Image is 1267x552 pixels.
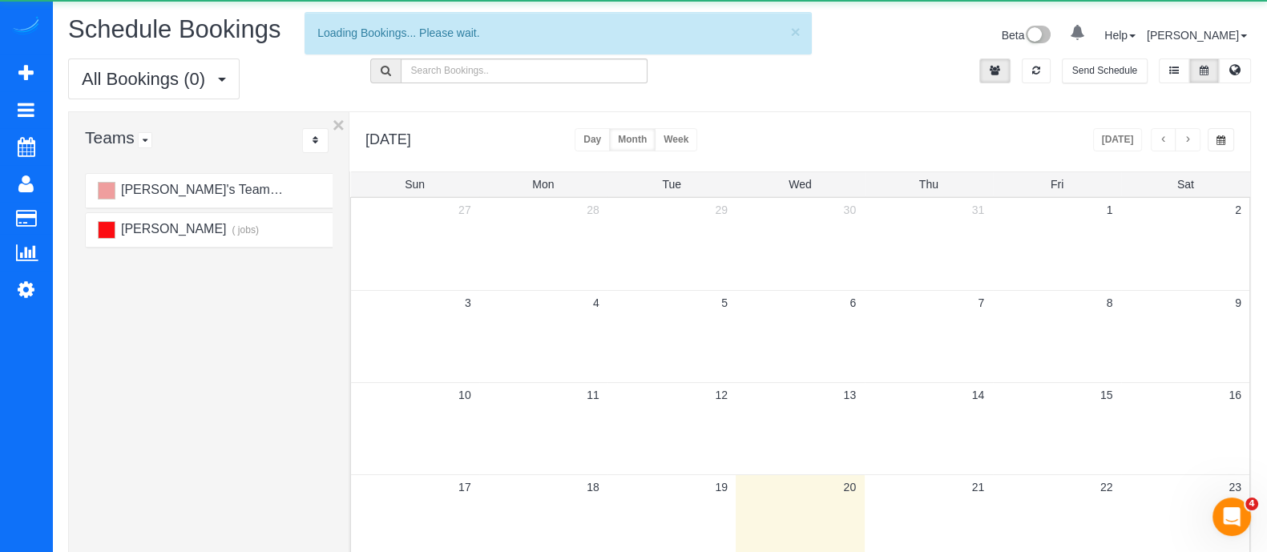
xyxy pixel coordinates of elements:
a: Help [1104,29,1136,42]
a: 2 [1227,198,1249,222]
span: Wed [789,178,812,191]
span: Tue [662,178,681,191]
a: 19 [707,475,736,499]
img: New interface [1024,26,1051,46]
button: Day [575,128,610,151]
a: 15 [1092,383,1121,407]
a: 18 [579,475,607,499]
a: 22 [1092,475,1121,499]
a: 4 [585,291,607,315]
span: All Bookings (0) [82,69,213,89]
button: Month [609,128,656,151]
span: [PERSON_NAME]'s Team [119,183,269,196]
a: 27 [450,198,479,222]
span: 4 [1245,498,1258,510]
button: Send Schedule [1062,58,1148,83]
span: Fri [1051,178,1063,191]
small: ( jobs) [273,185,302,196]
a: 28 [579,198,607,222]
a: 9 [1227,291,1249,315]
a: 10 [450,383,479,407]
a: 3 [457,291,479,315]
a: 1 [1099,198,1121,222]
button: [DATE] [1093,128,1143,151]
span: Schedule Bookings [68,15,280,43]
a: 5 [713,291,736,315]
div: Loading Bookings... Please wait. [317,25,798,41]
span: Thu [919,178,938,191]
a: 20 [835,475,864,499]
img: Automaid Logo [10,16,42,38]
a: 8 [1099,291,1121,315]
a: 13 [835,383,864,407]
a: 17 [450,475,479,499]
a: 31 [964,198,993,222]
a: 12 [707,383,736,407]
a: [PERSON_NAME] [1147,29,1247,42]
a: 11 [579,383,607,407]
button: × [790,23,800,40]
a: 30 [835,198,864,222]
a: 29 [707,198,736,222]
button: × [333,115,345,135]
a: 14 [964,383,993,407]
a: 6 [841,291,864,315]
span: Mon [532,178,554,191]
input: Search Bookings.. [401,58,648,83]
a: Beta [1002,29,1051,42]
button: Week [655,128,697,151]
a: 7 [970,291,992,315]
a: 16 [1221,383,1249,407]
i: Sort Teams [313,135,318,145]
div: ... [302,128,329,153]
span: [PERSON_NAME] [119,222,226,236]
h2: [DATE] [365,128,411,148]
a: 21 [964,475,993,499]
button: All Bookings (0) [68,58,240,99]
a: 23 [1221,475,1249,499]
iframe: Intercom live chat [1213,498,1251,536]
span: Teams [85,128,135,147]
span: Sat [1177,178,1194,191]
small: ( jobs) [230,224,259,236]
span: Sun [405,178,425,191]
